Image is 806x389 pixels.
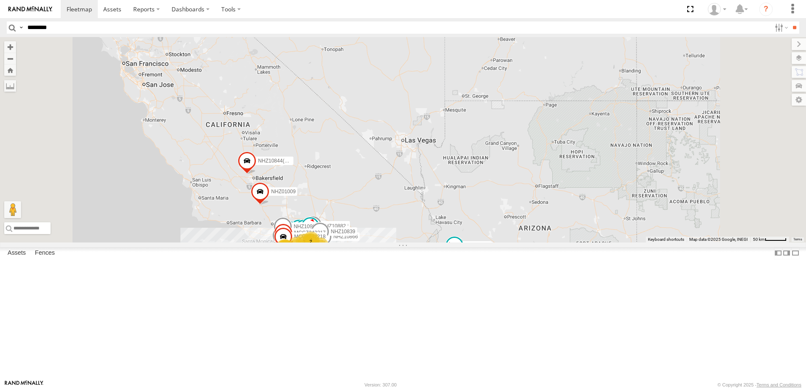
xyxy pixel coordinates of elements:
[792,94,806,106] label: Map Settings
[759,3,773,16] i: ?
[294,234,326,240] span: MCCZ242218
[774,247,782,259] label: Dock Summary Table to the Left
[782,247,791,259] label: Dock Summary Table to the Right
[753,237,765,242] span: 50 km
[365,382,397,387] div: Version: 307.00
[277,240,294,256] div: 2
[717,382,801,387] div: © Copyright 2025 -
[302,233,319,250] div: 2
[258,158,306,164] span: NHZ10844(Disabled)
[271,189,296,194] span: NHZ01009
[294,230,326,236] span: MCCZ242217
[31,247,59,259] label: Fences
[705,3,729,16] div: Zulema McIntosch
[303,232,320,248] div: 4
[276,239,293,256] div: 2
[791,247,800,259] label: Hide Summary Table
[18,21,24,34] label: Search Query
[296,234,313,250] div: 7
[689,237,748,242] span: Map data ©2025 Google, INEGI
[465,242,490,248] span: NHZ10917
[321,224,346,229] span: NHZ10882
[793,238,802,241] a: Terms (opens in new tab)
[750,237,789,242] button: Map Scale: 50 km per 48 pixels
[294,224,318,229] span: NHZ10908
[4,80,16,92] label: Measure
[4,41,16,53] button: Zoom in
[757,382,801,387] a: Terms and Conditions
[3,247,30,259] label: Assets
[8,6,52,12] img: rand-logo.svg
[312,237,329,254] div: 5
[648,237,684,242] button: Keyboard shortcuts
[4,53,16,64] button: Zoom out
[331,229,355,235] span: NHZ10839
[4,201,21,218] button: Drag Pegman onto the map to open Street View
[4,64,16,76] button: Zoom Home
[771,21,790,34] label: Search Filter Options
[333,234,358,240] span: NHZ10866
[287,237,304,254] div: 4
[5,381,43,389] a: Visit our Website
